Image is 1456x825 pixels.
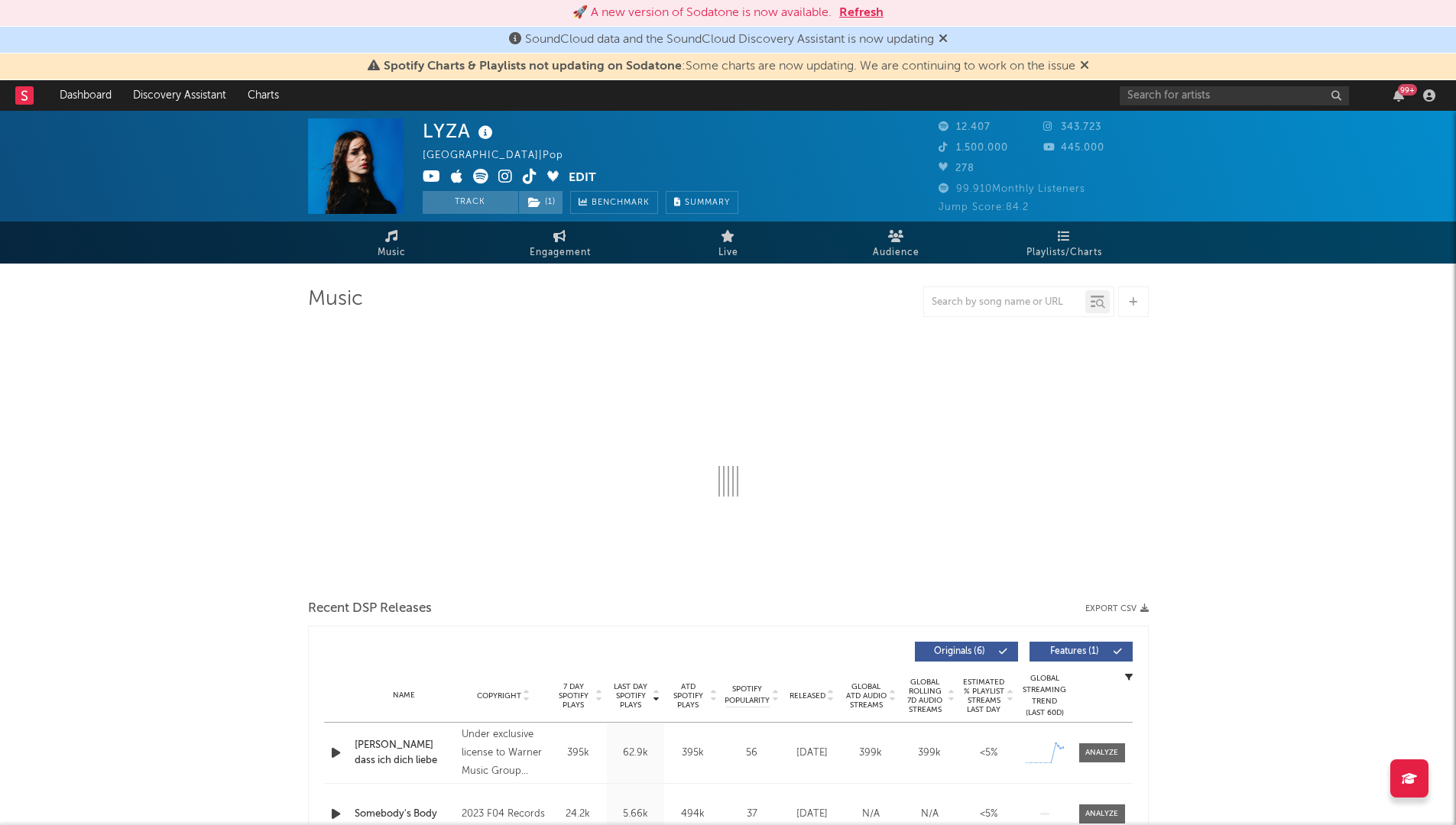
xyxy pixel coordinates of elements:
a: Discovery Assistant [122,80,237,111]
button: Edit [569,169,596,188]
span: Dismiss [939,34,948,46]
div: 62.9k [611,746,660,761]
span: Music [378,244,406,262]
a: Music [308,222,476,264]
a: Playlists/Charts [981,222,1149,264]
div: 99 + [1398,84,1417,95]
span: Jump Score: 84.2 [939,202,1029,212]
span: 445.000 [1043,143,1104,153]
span: Global ATD Audio Streams [845,682,887,710]
span: Features ( 1 ) [1039,647,1110,656]
button: Originals(6) [915,642,1018,662]
div: N/A [904,807,955,822]
span: Released [790,691,825,700]
span: Dismiss [1080,60,1089,73]
a: Engagement [476,222,644,264]
div: <5% [963,746,1014,761]
span: Audience [873,244,919,262]
span: : Some charts are now updating. We are continuing to work on the issue [384,60,1075,73]
div: 2023 F04 Records [462,805,545,823]
input: Search for artists [1120,86,1349,105]
a: Dashboard [49,80,122,111]
button: Track [423,191,518,214]
div: 5.66k [611,807,660,822]
span: 7 Day Spotify Plays [553,682,594,710]
span: 12.407 [939,122,991,132]
div: 37 [725,807,779,822]
span: ATD Spotify Plays [668,682,709,710]
div: [DATE] [786,807,838,822]
span: Copyright [477,691,521,700]
span: Originals ( 6 ) [925,647,995,656]
button: Export CSV [1085,604,1149,613]
a: Charts [237,80,290,111]
div: Name [355,690,455,701]
div: Global Streaming Trend (Last 60D) [1022,673,1068,719]
span: ( 1 ) [518,191,563,214]
div: 395k [553,746,603,761]
div: N/A [845,807,897,822]
button: 99+ [1393,89,1404,102]
a: [PERSON_NAME] dass ich dich liebe [355,738,455,768]
button: (1) [519,191,563,214]
div: LYZA [423,118,497,144]
div: Under exclusive license to Warner Music Group Germany Holding GmbH, © 2025 [PERSON_NAME] Music GmbH [462,726,545,781]
span: Playlists/Charts [1026,244,1102,262]
span: Estimated % Playlist Streams Last Day [963,678,1005,714]
span: Engagement [530,244,591,262]
a: Benchmark [570,191,658,214]
span: Live [718,244,738,262]
a: Audience [812,222,981,264]
a: Live [644,222,812,264]
button: Summary [666,191,738,214]
div: 24.2k [553,807,603,822]
a: Somebody's Body [355,807,455,822]
span: Summary [685,199,730,207]
div: 494k [668,807,718,822]
span: Last Day Spotify Plays [611,682,651,710]
div: 56 [725,746,779,761]
span: Recent DSP Releases [308,600,432,618]
span: 278 [939,163,974,173]
div: [DATE] [786,746,838,761]
div: 395k [668,746,718,761]
div: 🚀 A new version of Sodatone is now available. [572,4,832,22]
span: 343.723 [1043,122,1101,132]
span: 99.910 Monthly Listeners [939,184,1085,194]
button: Features(1) [1030,642,1133,662]
button: Refresh [839,4,884,22]
div: 399k [845,746,897,761]
div: 399k [904,746,955,761]
div: <5% [963,807,1014,822]
span: Spotify Charts & Playlists not updating on Sodatone [384,60,682,73]
span: Benchmark [592,194,650,212]
span: 1.500.000 [939,143,1008,153]
span: Spotify Popularity [725,684,770,707]
div: [GEOGRAPHIC_DATA] | Pop [423,147,581,165]
span: Global Rolling 7D Audio Streams [904,678,946,714]
input: Search by song name or URL [924,296,1085,309]
span: SoundCloud data and the SoundCloud Discovery Assistant is now updating [525,34,934,46]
